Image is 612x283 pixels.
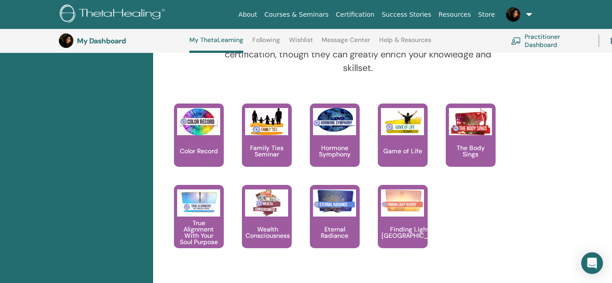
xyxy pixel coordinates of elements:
[310,145,360,157] p: Hormone Symphony
[174,185,224,266] a: True Alignment With Your Soul Purpose True Alignment With Your Soul Purpose
[381,189,424,213] img: Finding Light in Grief
[446,104,496,185] a: The Body Sings The Body Sings
[475,6,499,23] a: Store
[252,36,280,51] a: Following
[242,226,294,239] p: Wealth Consciousness
[506,7,520,22] img: default.jpg
[511,31,588,51] a: Practitioner Dashboard
[59,33,73,48] img: default.jpg
[177,108,220,135] img: Color Record
[310,226,360,239] p: Eternal Radiance
[289,36,313,51] a: Wishlist
[378,6,435,23] a: Success Stories
[242,104,292,185] a: Family Ties Seminar Family Ties Seminar
[235,6,260,23] a: About
[242,185,292,266] a: Wealth Consciousness Wealth Consciousness
[381,108,424,135] img: Game of Life
[379,36,431,51] a: Help & Resources
[446,145,496,157] p: The Body Sings
[332,6,378,23] a: Certification
[245,108,288,135] img: Family Ties Seminar
[242,145,292,157] p: Family Ties Seminar
[310,185,360,266] a: Eternal Radiance Eternal Radiance
[322,36,370,51] a: Message Center
[581,252,603,274] div: Open Intercom Messenger
[310,104,360,185] a: Hormone Symphony Hormone Symphony
[60,5,168,25] img: logo.png
[77,37,168,45] h3: My Dashboard
[449,108,492,135] img: The Body Sings
[245,189,288,217] img: Wealth Consciousness
[378,104,428,185] a: Game of Life Game of Life
[435,6,475,23] a: Resources
[174,104,224,185] a: Color Record Color Record
[189,36,243,53] a: My ThetaLearning
[313,189,356,213] img: Eternal Radiance
[261,6,333,23] a: Courses & Seminars
[511,37,521,44] img: chalkboard-teacher.svg
[378,226,449,239] p: Finding Light in [GEOGRAPHIC_DATA]
[380,148,426,154] p: Game of Life
[176,148,222,154] p: Color Record
[313,108,356,132] img: Hormone Symphony
[177,189,220,214] img: True Alignment With Your Soul Purpose
[378,185,428,266] a: Finding Light in Grief Finding Light in [GEOGRAPHIC_DATA]
[224,34,492,75] p: Electives are not required, and do not count toward certification, though they can greatly enrich...
[174,220,224,245] p: True Alignment With Your Soul Purpose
